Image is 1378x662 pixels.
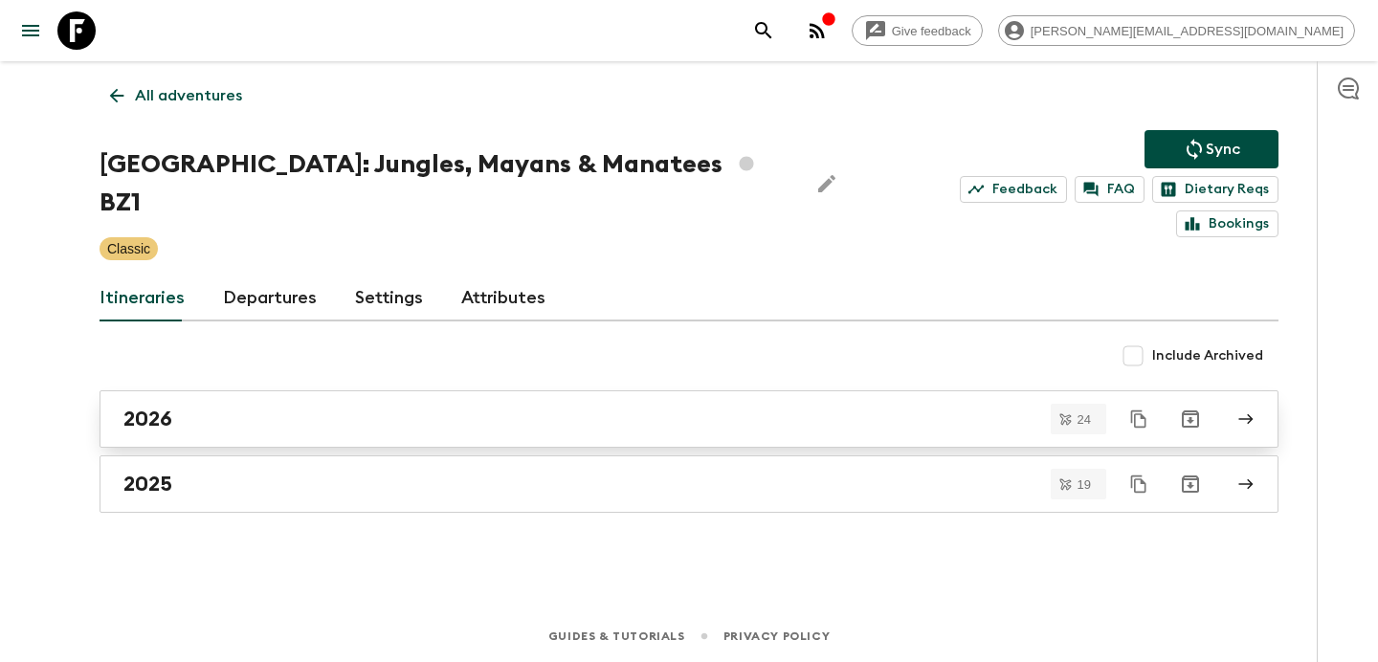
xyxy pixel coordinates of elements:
[135,84,242,107] p: All adventures
[1122,467,1156,501] button: Duplicate
[107,239,150,258] p: Classic
[1152,346,1263,365] span: Include Archived
[1171,400,1210,438] button: Archive
[223,276,317,321] a: Departures
[852,15,983,46] a: Give feedback
[745,11,783,50] button: search adventures
[355,276,423,321] a: Settings
[548,626,685,647] a: Guides & Tutorials
[1152,176,1278,203] a: Dietary Reqs
[100,455,1278,513] a: 2025
[1066,478,1102,491] span: 19
[100,77,253,115] a: All adventures
[100,390,1278,448] a: 2026
[808,145,846,222] button: Edit Adventure Title
[960,176,1067,203] a: Feedback
[1171,465,1210,503] button: Archive
[723,626,830,647] a: Privacy Policy
[1122,402,1156,436] button: Duplicate
[100,276,185,321] a: Itineraries
[461,276,545,321] a: Attributes
[123,472,172,496] h2: 2025
[1020,24,1354,38] span: [PERSON_NAME][EMAIL_ADDRESS][DOMAIN_NAME]
[1066,413,1102,426] span: 24
[1206,138,1240,161] p: Sync
[1145,130,1278,168] button: Sync adventure departures to the booking engine
[11,11,50,50] button: menu
[998,15,1355,46] div: [PERSON_NAME][EMAIL_ADDRESS][DOMAIN_NAME]
[881,24,982,38] span: Give feedback
[100,145,792,222] h1: [GEOGRAPHIC_DATA]: Jungles, Mayans & Manatees BZ1
[1176,210,1278,237] a: Bookings
[1075,176,1145,203] a: FAQ
[123,407,172,431] h2: 2026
